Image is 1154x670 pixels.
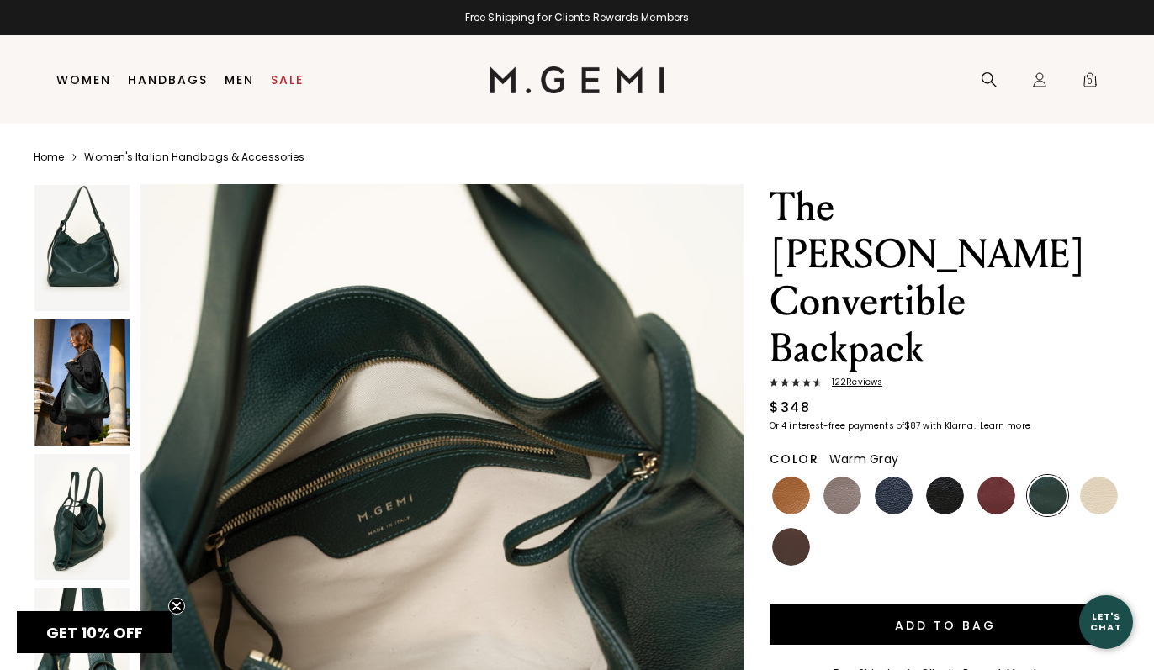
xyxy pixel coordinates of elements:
[128,73,208,87] a: Handbags
[822,377,882,388] span: 122 Review s
[875,477,913,514] img: Navy
[980,419,1030,432] klarna-placement-style-cta: Learn more
[770,419,904,432] klarna-placement-style-body: Or 4 interest-free payments of
[772,477,810,514] img: Tan
[904,419,920,432] klarna-placement-style-amount: $87
[770,604,1120,645] button: Add to Bag
[1029,477,1067,514] img: Dark Green
[225,73,254,87] a: Men
[823,477,861,514] img: Warm Gray
[770,184,1120,372] h1: The [PERSON_NAME] Convertible Backpack
[168,598,185,615] button: Close teaser
[34,150,64,164] a: Home
[770,377,1120,391] a: 122Reviews
[926,477,964,514] img: Black
[490,66,665,93] img: M.Gemi
[34,454,130,580] img: The Laura Convertible Backpack
[1079,611,1133,632] div: Let's Chat
[271,73,304,87] a: Sale
[1082,75,1098,92] span: 0
[977,477,1015,514] img: Dark Burgundy
[46,622,143,643] span: GET 10% OFF
[84,150,304,164] a: Women's Italian Handbags & Accessories
[34,319,130,446] img: The Laura Convertible Backpack
[56,73,111,87] a: Women
[770,452,819,466] h2: Color
[770,398,810,418] div: $348
[772,528,810,566] img: Chocolate
[829,451,898,467] span: Warm Gray
[923,419,977,432] klarna-placement-style-body: with Klarna
[17,611,172,653] div: GET 10% OFFClose teaser
[1080,477,1118,514] img: Ecru
[978,421,1030,431] a: Learn more
[34,185,130,311] img: The Laura Convertible Backpack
